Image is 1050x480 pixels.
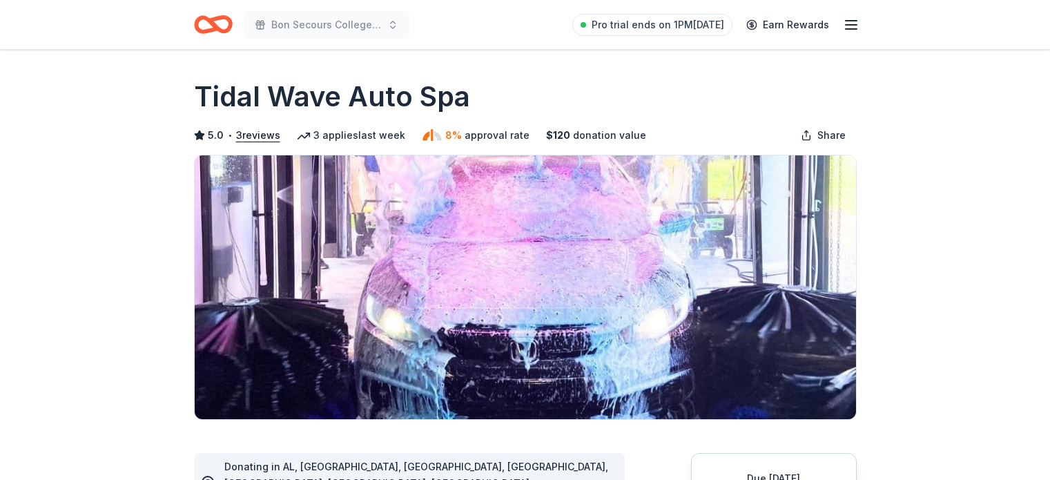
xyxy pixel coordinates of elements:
[738,12,837,37] a: Earn Rewards
[195,155,856,419] img: Image for Tidal Wave Auto Spa
[227,130,232,141] span: •
[194,8,233,41] a: Home
[573,127,646,144] span: donation value
[790,122,857,149] button: Share
[271,17,382,33] span: Bon Secours College of Nursing Global Outreach Auction
[236,127,280,144] button: 3reviews
[592,17,724,33] span: Pro trial ends on 1PM[DATE]
[817,127,846,144] span: Share
[297,127,405,144] div: 3 applies last week
[194,77,470,116] h1: Tidal Wave Auto Spa
[546,127,570,144] span: $ 120
[244,11,409,39] button: Bon Secours College of Nursing Global Outreach Auction
[445,127,462,144] span: 8%
[572,14,732,36] a: Pro trial ends on 1PM[DATE]
[465,127,529,144] span: approval rate
[208,127,224,144] span: 5.0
